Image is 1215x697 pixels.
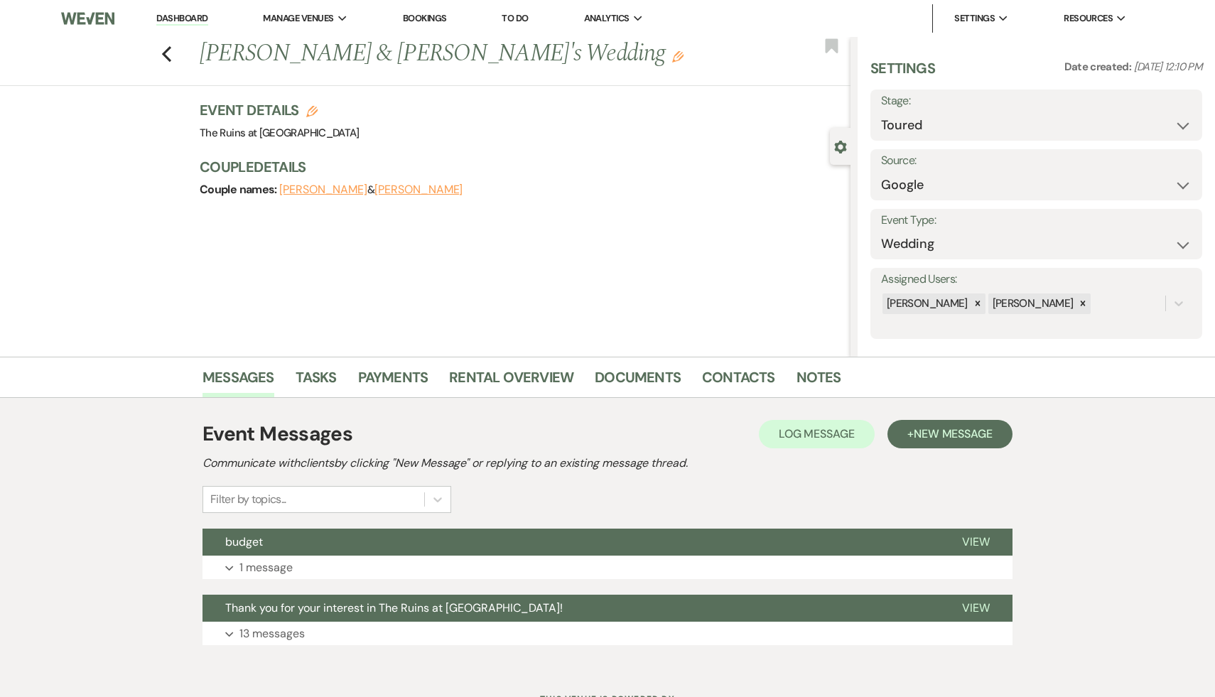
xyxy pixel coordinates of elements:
[225,600,563,615] span: Thank you for your interest in The Ruins at [GEOGRAPHIC_DATA]!
[939,529,1012,556] button: View
[881,210,1192,231] label: Event Type:
[225,534,263,549] span: budget
[796,366,841,397] a: Notes
[296,366,337,397] a: Tasks
[156,12,207,26] a: Dashboard
[202,556,1012,580] button: 1 message
[881,91,1192,112] label: Stage:
[202,419,352,449] h1: Event Messages
[779,426,855,441] span: Log Message
[403,12,447,24] a: Bookings
[595,366,681,397] a: Documents
[834,139,847,153] button: Close lead details
[759,420,875,448] button: Log Message
[962,534,990,549] span: View
[1064,11,1113,26] span: Resources
[210,491,286,508] div: Filter by topics...
[954,11,995,26] span: Settings
[202,595,939,622] button: Thank you for your interest in The Ruins at [GEOGRAPHIC_DATA]!
[200,182,279,197] span: Couple names:
[962,600,990,615] span: View
[702,366,775,397] a: Contacts
[239,558,293,577] p: 1 message
[988,293,1076,314] div: [PERSON_NAME]
[914,426,993,441] span: New Message
[882,293,970,314] div: [PERSON_NAME]
[200,157,836,177] h3: Couple Details
[200,37,715,71] h1: [PERSON_NAME] & [PERSON_NAME]'s Wedding
[881,151,1192,171] label: Source:
[279,184,367,195] button: [PERSON_NAME]
[1134,60,1202,74] span: [DATE] 12:10 PM
[881,269,1192,290] label: Assigned Users:
[887,420,1012,448] button: +New Message
[374,184,463,195] button: [PERSON_NAME]
[202,622,1012,646] button: 13 messages
[358,366,428,397] a: Payments
[502,12,528,24] a: To Do
[870,58,935,90] h3: Settings
[1064,60,1134,74] span: Date created:
[449,366,573,397] a: Rental Overview
[263,11,333,26] span: Manage Venues
[279,183,463,197] span: &
[239,625,305,643] p: 13 messages
[61,4,115,33] img: Weven Logo
[672,50,684,63] button: Edit
[202,366,274,397] a: Messages
[202,529,939,556] button: budget
[200,100,360,120] h3: Event Details
[939,595,1012,622] button: View
[200,126,360,140] span: The Ruins at [GEOGRAPHIC_DATA]
[584,11,630,26] span: Analytics
[202,455,1012,472] h2: Communicate with clients by clicking "New Message" or replying to an existing message thread.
